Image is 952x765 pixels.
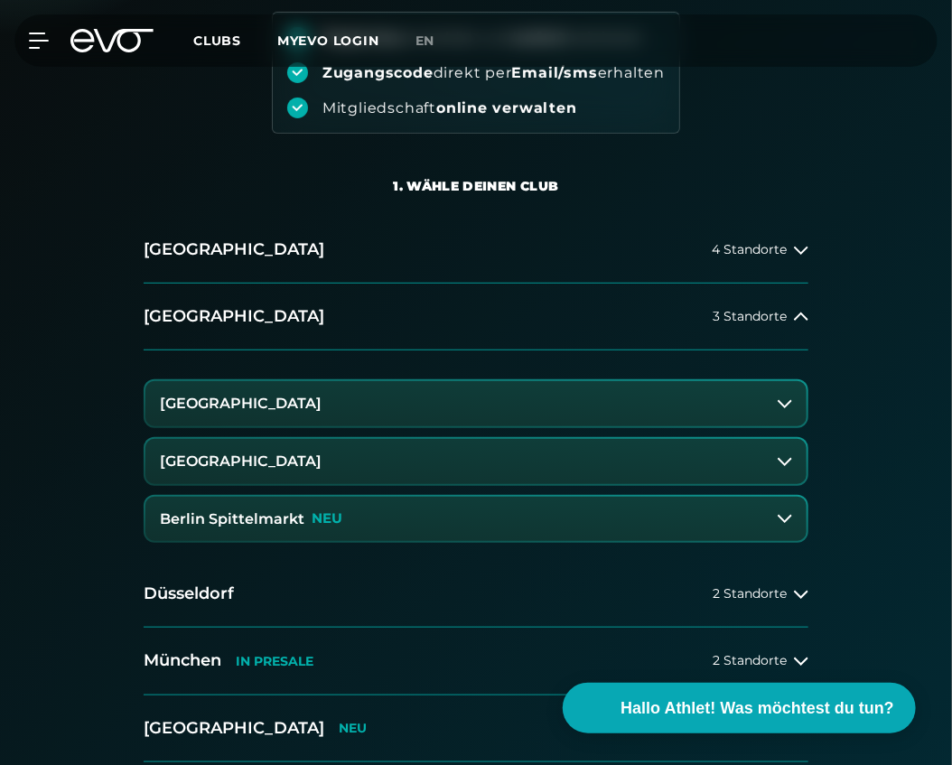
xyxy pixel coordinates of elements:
h3: [GEOGRAPHIC_DATA] [160,396,322,412]
button: [GEOGRAPHIC_DATA] [145,439,807,484]
span: 1 Standort [723,721,787,734]
h2: [GEOGRAPHIC_DATA] [144,305,324,328]
h2: [GEOGRAPHIC_DATA] [144,717,324,740]
a: Clubs [193,32,277,49]
button: Berlin SpittelmarktNEU [145,497,807,542]
button: [GEOGRAPHIC_DATA]4 Standorte [144,217,808,284]
p: NEU [339,721,367,736]
button: [GEOGRAPHIC_DATA]3 Standorte [144,284,808,350]
strong: online verwalten [436,99,577,117]
button: MünchenIN PRESALE2 Standorte [144,628,808,695]
p: NEU [312,511,342,527]
h2: Düsseldorf [144,583,234,605]
h3: Berlin Spittelmarkt [160,511,304,527]
button: Hallo Athlet! Was möchtest du tun? [563,683,916,733]
a: MYEVO LOGIN [277,33,379,49]
span: 2 Standorte [713,654,787,667]
span: Hallo Athlet! Was möchtest du tun? [621,696,894,721]
span: 2 Standorte [713,587,787,601]
h3: [GEOGRAPHIC_DATA] [160,453,322,470]
span: Clubs [193,33,241,49]
p: IN PRESALE [236,654,313,669]
div: Mitgliedschaft [322,98,577,118]
button: [GEOGRAPHIC_DATA]NEU1 Standort [144,695,808,762]
div: 1. Wähle deinen Club [393,177,558,195]
button: Düsseldorf2 Standorte [144,561,808,628]
span: 4 Standorte [712,243,787,257]
h2: [GEOGRAPHIC_DATA] [144,238,324,261]
span: 3 Standorte [713,310,787,323]
button: [GEOGRAPHIC_DATA] [145,381,807,426]
a: en [415,31,457,51]
h2: München [144,649,221,672]
span: en [415,33,435,49]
